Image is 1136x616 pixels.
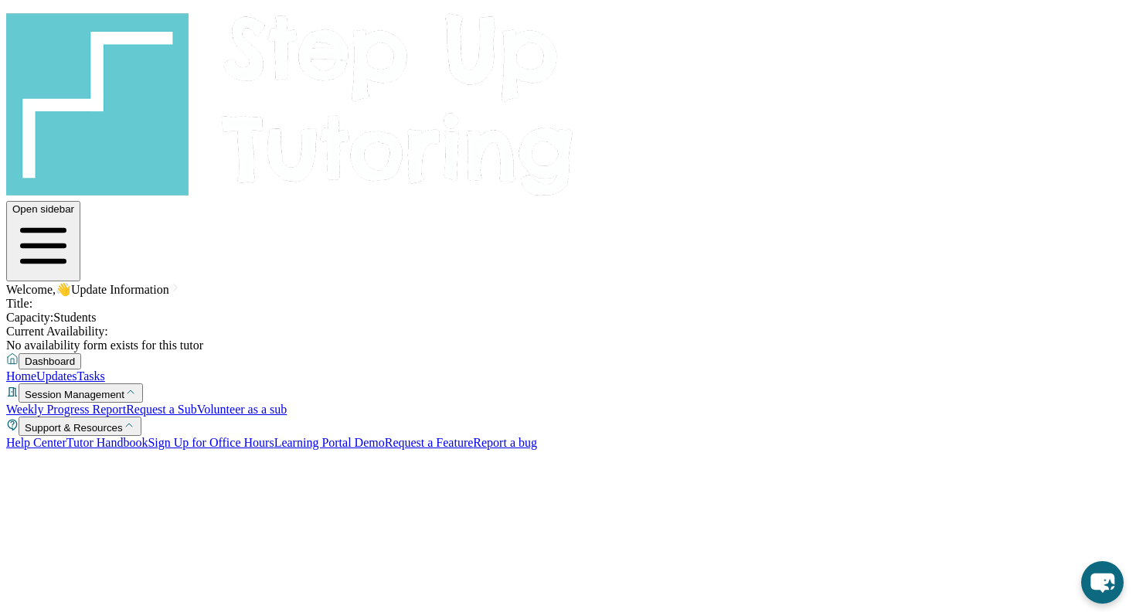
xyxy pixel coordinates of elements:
a: Update Information [71,283,182,296]
span: No availability form exists for this tutor [6,339,203,352]
span: Support & Resources [25,422,123,434]
a: Learning Portal Demo [274,436,385,449]
a: Request a Feature [385,436,474,449]
button: chat-button [1081,561,1124,604]
span: Session Management [25,389,124,400]
span: Students [53,311,96,324]
a: Weekly Progress Report [6,403,126,416]
a: Volunteer as a sub [197,403,287,416]
span: Title: [6,297,32,310]
span: Capacity: [6,311,53,324]
button: Support & Resources [19,417,141,436]
span: Welcome, 👋 [6,283,71,296]
button: Open sidebar [6,201,80,281]
a: Help Center [6,436,66,449]
span: Dashboard [25,356,75,367]
button: Dashboard [19,353,81,369]
img: logo [6,6,575,198]
button: Session Management [19,383,143,403]
a: Report a bug [473,436,537,449]
a: Tasks [77,369,105,383]
a: Sign Up for Office Hours [148,436,274,449]
span: Open sidebar [12,203,74,215]
a: Request a Sub [126,403,197,416]
a: Home [6,369,36,383]
a: Tutor Handbook [66,436,148,449]
a: Updates [36,369,77,383]
span: Current Availability: [6,325,108,338]
img: Chevron Right [169,281,182,294]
